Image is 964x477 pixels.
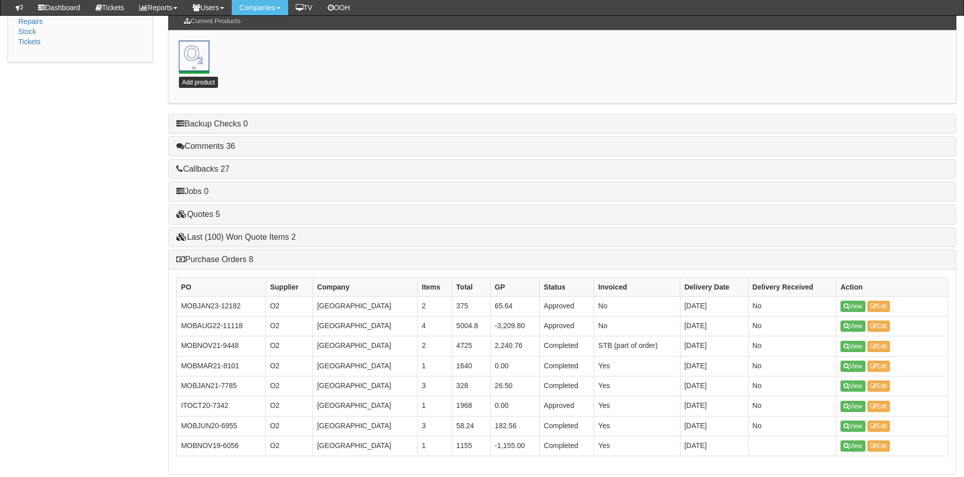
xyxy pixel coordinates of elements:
[418,416,452,436] td: 3
[540,356,594,376] td: Completed
[841,361,865,372] a: View
[179,13,245,30] h3: Current Products
[266,316,313,336] td: O2
[177,316,266,336] td: MOBAUG22-11118
[313,416,417,436] td: [GEOGRAPHIC_DATA]
[418,296,452,316] td: 2
[841,301,865,312] a: View
[540,396,594,416] td: Approved
[594,296,680,316] td: No
[490,316,539,336] td: -3,209.80
[266,336,313,356] td: O2
[490,336,539,356] td: 2,240.76
[266,436,313,456] td: O2
[177,336,266,356] td: MOBNOV21-9448
[313,396,417,416] td: [GEOGRAPHIC_DATA]
[748,396,836,416] td: No
[841,440,865,452] a: View
[594,316,680,336] td: No
[490,277,539,296] th: GP
[266,277,313,296] th: Supplier
[266,296,313,316] td: O2
[680,296,748,316] td: [DATE]
[748,376,836,396] td: No
[452,277,490,296] th: Total
[540,436,594,456] td: Completed
[836,277,948,296] th: Action
[176,119,248,128] a: Backup Checks 0
[540,277,594,296] th: Status
[177,436,266,456] td: MOBNOV19-6056
[452,356,490,376] td: 1640
[313,277,417,296] th: Company
[841,380,865,392] a: View
[680,316,748,336] td: [DATE]
[490,356,539,376] td: 0.00
[540,296,594,316] td: Approved
[177,376,266,396] td: MOBJAN21-7785
[680,277,748,296] th: Delivery Date
[313,436,417,456] td: [GEOGRAPHIC_DATA]
[594,336,680,356] td: STB (part of order)
[540,336,594,356] td: Completed
[867,421,890,432] a: Edit
[748,356,836,376] td: No
[179,77,218,88] a: Add product
[266,396,313,416] td: O2
[266,356,313,376] td: O2
[452,376,490,396] td: 328
[748,316,836,336] td: No
[867,380,890,392] a: Edit
[266,416,313,436] td: O2
[452,396,490,416] td: 1968
[594,277,680,296] th: Invoiced
[841,321,865,332] a: View
[841,421,865,432] a: View
[18,17,43,25] a: Repairs
[418,336,452,356] td: 2
[841,341,865,352] a: View
[452,416,490,436] td: 58.24
[418,356,452,376] td: 1
[177,396,266,416] td: ITOCT20-7342
[313,376,417,396] td: [GEOGRAPHIC_DATA]
[867,401,890,412] a: Edit
[594,416,680,436] td: Yes
[867,361,890,372] a: Edit
[540,316,594,336] td: Approved
[452,296,490,316] td: 375
[594,376,680,396] td: Yes
[177,296,266,316] td: MOBJAN23-12182
[867,301,890,312] a: Edit
[594,396,680,416] td: Yes
[540,376,594,396] td: Completed
[179,41,209,71] img: o2.png
[867,440,890,452] a: Edit
[680,436,748,456] td: [DATE]
[490,396,539,416] td: 0.00
[313,316,417,336] td: [GEOGRAPHIC_DATA]
[540,416,594,436] td: Completed
[177,356,266,376] td: MOBMAR21-8101
[176,255,253,264] a: Purchase Orders 8
[452,436,490,456] td: 1155
[452,316,490,336] td: 5004.8
[176,210,220,218] a: Quotes 5
[680,356,748,376] td: [DATE]
[594,436,680,456] td: Yes
[841,401,865,412] a: View
[490,296,539,316] td: 65.64
[176,165,230,173] a: Callbacks 27
[680,396,748,416] td: [DATE]
[748,296,836,316] td: No
[177,416,266,436] td: MOBJUN20-6955
[867,341,890,352] a: Edit
[177,277,266,296] th: PO
[867,321,890,332] a: Edit
[18,38,41,46] a: Tickets
[418,277,452,296] th: Items
[594,356,680,376] td: Yes
[680,416,748,436] td: [DATE]
[179,41,209,71] a: Mobile o2<br> 18th Nov 2019 <br> 18th Nov 2021
[418,396,452,416] td: 1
